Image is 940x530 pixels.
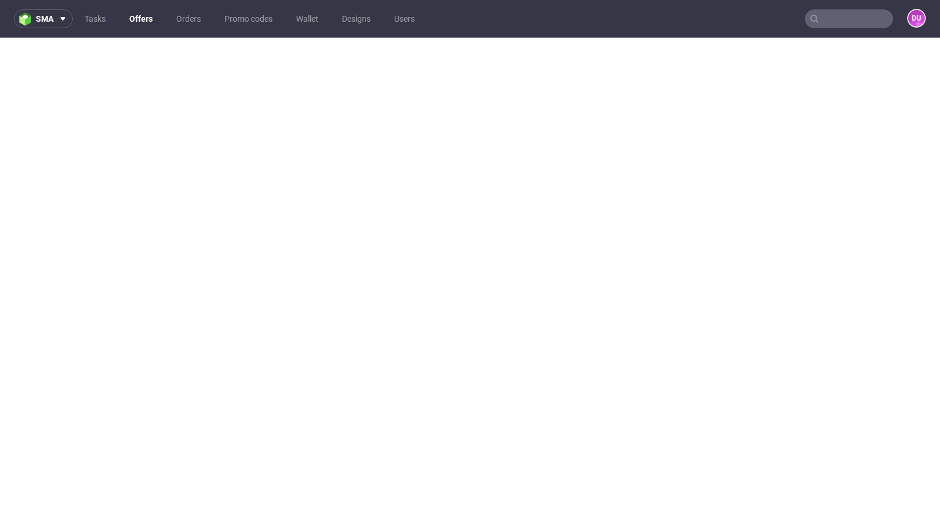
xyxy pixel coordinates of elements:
[122,9,160,28] a: Offers
[335,9,378,28] a: Designs
[387,9,422,28] a: Users
[19,12,36,26] img: logo
[217,9,280,28] a: Promo codes
[289,9,325,28] a: Wallet
[36,15,53,23] span: sma
[908,10,925,26] figcaption: DU
[169,9,208,28] a: Orders
[78,9,113,28] a: Tasks
[14,9,73,28] button: sma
